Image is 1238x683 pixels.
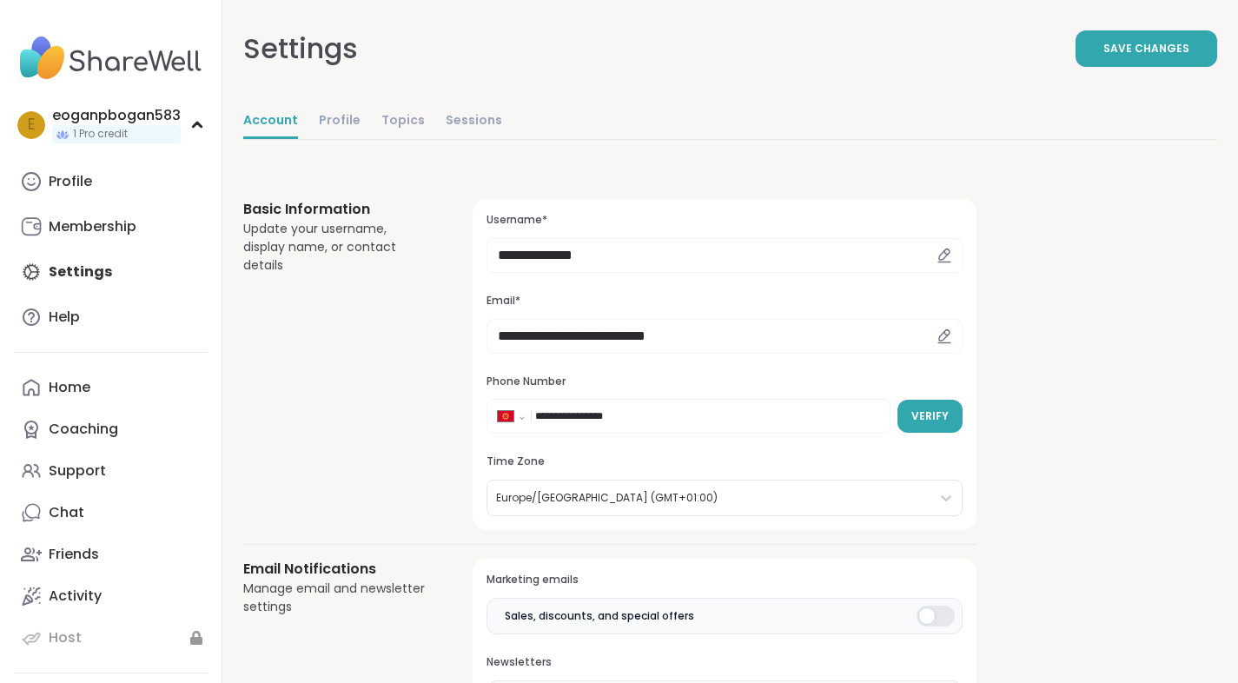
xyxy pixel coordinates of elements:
span: Save Changes [1103,41,1189,56]
div: Support [49,461,106,481]
span: e [28,114,35,136]
a: Topics [381,104,425,139]
div: Chat [49,503,84,522]
a: Membership [14,206,208,248]
span: Verify [911,408,949,424]
span: Sales, discounts, and special offers [505,608,694,624]
div: eoganpbogan583 [52,106,181,125]
a: Help [14,296,208,338]
a: Profile [319,104,361,139]
img: ShareWell Nav Logo [14,28,208,89]
h3: Newsletters [487,655,963,670]
div: Settings [243,28,358,70]
h3: Phone Number [487,375,963,389]
a: Activity [14,575,208,617]
a: Host [14,617,208,659]
a: Support [14,450,208,492]
a: Friends [14,534,208,575]
h3: Basic Information [243,199,431,220]
a: Chat [14,492,208,534]
div: Activity [49,587,102,606]
div: Coaching [49,420,118,439]
div: Friends [49,545,99,564]
a: Account [243,104,298,139]
span: 1 Pro credit [73,127,128,142]
button: Save Changes [1076,30,1217,67]
a: Profile [14,161,208,202]
div: Help [49,308,80,327]
button: Verify [897,400,963,433]
a: Sessions [446,104,502,139]
h3: Marketing emails [487,573,963,587]
div: Manage email and newsletter settings [243,580,431,616]
h3: Email* [487,294,963,308]
div: Profile [49,172,92,191]
a: Home [14,367,208,408]
a: Coaching [14,408,208,450]
div: Home [49,378,90,397]
h3: Username* [487,213,963,228]
div: Membership [49,217,136,236]
div: Host [49,628,82,647]
div: Update your username, display name, or contact details [243,220,431,275]
h3: Email Notifications [243,559,431,580]
h3: Time Zone [487,454,963,469]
